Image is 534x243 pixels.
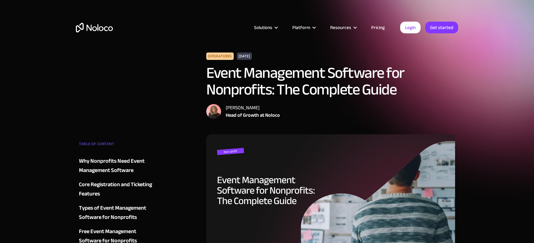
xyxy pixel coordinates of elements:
[79,203,154,222] a: Types of Event Management Software for Nonprofits
[364,23,392,31] a: Pricing
[206,65,455,98] h1: Event Management Software for Nonprofits: The Complete Guide
[79,139,154,152] div: TABLE OF CONTENT
[285,23,322,31] div: Platform
[246,23,285,31] div: Solutions
[226,104,280,111] div: [PERSON_NAME]
[226,111,280,119] div: Head of Growth at Noloco
[254,23,272,31] div: Solutions
[425,22,458,33] a: Get started
[322,23,364,31] div: Resources
[76,23,113,32] a: home
[330,23,351,31] div: Resources
[400,22,421,33] a: Login
[79,157,154,175] a: Why Nonprofits Need Event Management Software
[79,180,154,199] a: Core Registration and Ticketing Features
[292,23,310,31] div: Platform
